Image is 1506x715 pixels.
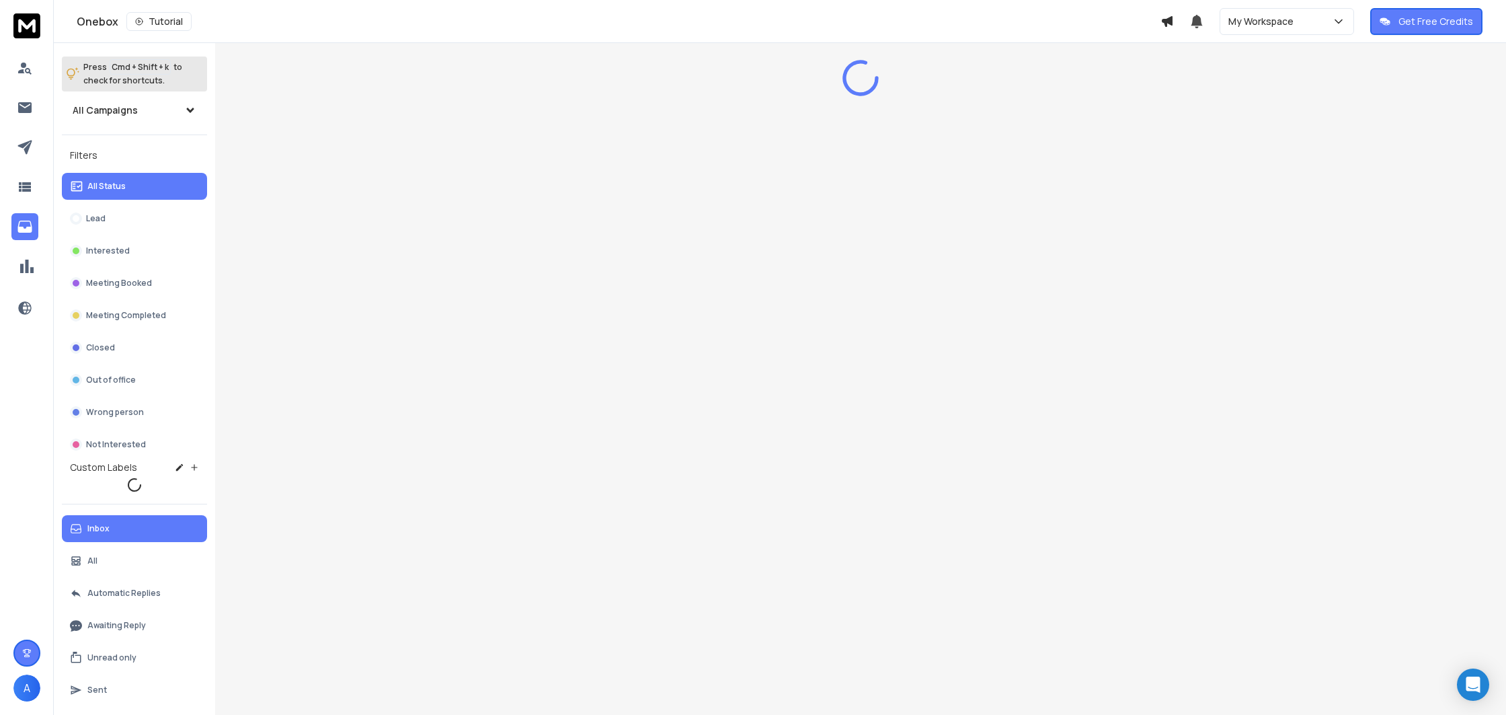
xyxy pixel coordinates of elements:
p: Wrong person [86,407,144,418]
p: Get Free Credits [1398,15,1473,28]
button: Out of office [62,367,207,393]
p: Meeting Completed [86,310,166,321]
h1: All Campaigns [73,104,138,117]
p: Meeting Booked [86,278,152,289]
button: All Campaigns [62,97,207,124]
h3: Filters [62,146,207,165]
button: Closed [62,334,207,361]
p: Closed [86,342,115,353]
button: A [13,675,40,702]
button: All [62,548,207,574]
div: Onebox [77,12,1160,31]
p: All Status [87,181,126,192]
p: My Workspace [1228,15,1299,28]
p: Interested [86,246,130,256]
button: Meeting Completed [62,302,207,329]
button: Wrong person [62,399,207,426]
button: Unread only [62,644,207,671]
button: Not Interested [62,431,207,458]
button: Inbox [62,515,207,542]
p: Inbox [87,523,110,534]
p: Press to check for shortcuts. [83,61,182,87]
p: Awaiting Reply [87,620,146,631]
button: Get Free Credits [1370,8,1482,35]
button: Meeting Booked [62,270,207,297]
button: All Status [62,173,207,200]
h3: Custom Labels [70,461,137,474]
button: Automatic Replies [62,580,207,607]
p: All [87,556,97,566]
button: Lead [62,205,207,232]
button: Interested [62,237,207,264]
p: Unread only [87,652,136,663]
p: Out of office [86,375,136,385]
p: Automatic Replies [87,588,161,599]
button: Tutorial [126,12,192,31]
button: Sent [62,677,207,704]
button: Awaiting Reply [62,612,207,639]
span: Cmd + Shift + k [110,59,171,75]
p: Not Interested [86,439,146,450]
p: Sent [87,685,107,695]
div: Open Intercom Messenger [1457,669,1489,701]
p: Lead [86,213,106,224]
